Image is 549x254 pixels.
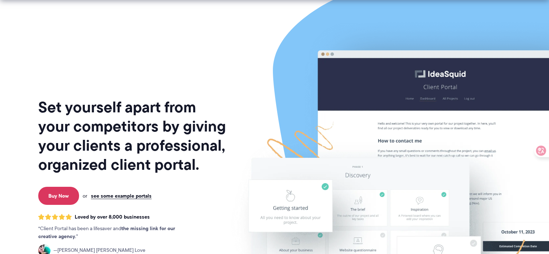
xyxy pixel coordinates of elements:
strong: the missing link for our creative agency [38,224,175,240]
a: see some example portals [91,193,152,199]
span: or [83,193,87,199]
span: Loved by over 8,000 businesses [75,214,150,220]
p: Client Portal has been a lifesaver and . [38,225,190,241]
a: Buy Now [38,187,79,205]
h1: Set yourself apart from your competitors by giving your clients a professional, organized client ... [38,98,227,174]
